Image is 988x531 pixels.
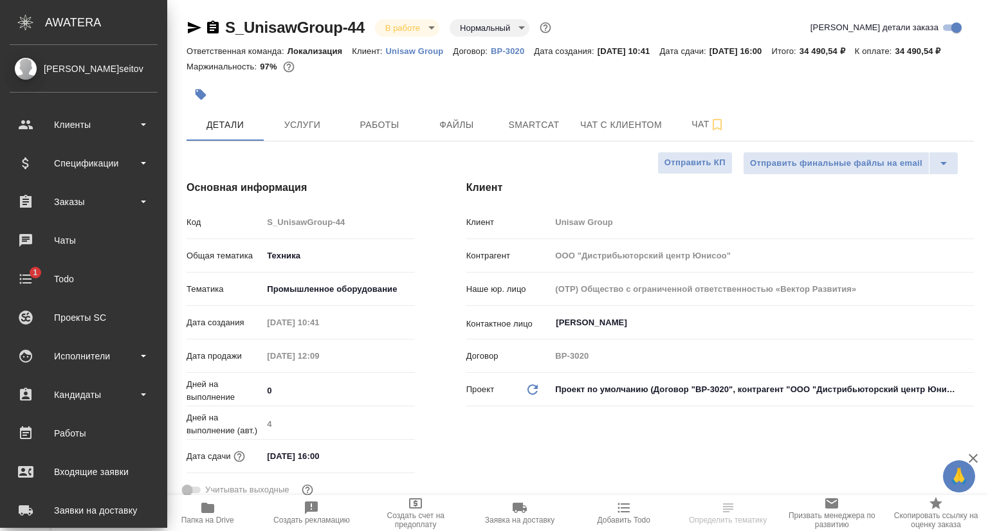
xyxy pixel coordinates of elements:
[689,516,767,525] span: Определить тематику
[10,115,158,134] div: Клиенты
[231,448,248,465] button: Если добавить услуги и заполнить их объемом, то дата рассчитается автоматически
[892,511,980,529] span: Скопировать ссылку на оценку заказа
[551,246,974,265] input: Пустое поле
[598,46,660,56] p: [DATE] 10:41
[466,216,551,229] p: Клиент
[10,308,158,327] div: Проекты SC
[491,45,534,56] a: ВР-3020
[352,46,385,56] p: Клиент:
[262,245,414,267] div: Техника
[271,117,333,133] span: Услуги
[273,516,350,525] span: Создать рекламацию
[10,269,158,289] div: Todo
[677,116,739,132] span: Чат
[3,456,164,488] a: Входящие заявки
[743,152,958,175] div: split button
[3,494,164,526] a: Заявки на доставку
[598,516,650,525] span: Добавить Todo
[187,80,215,109] button: Добавить тэг
[371,511,460,529] span: Создать счет на предоплату
[262,213,414,231] input: Пустое поле
[466,283,551,296] p: Наше юр. лицо
[10,154,158,173] div: Спецификации
[187,450,231,463] p: Дата сдачи
[551,213,974,231] input: Пустое поле
[187,46,288,56] p: Ответственная команда:
[187,411,262,437] p: Дней на выполнение (авт.)
[10,424,158,443] div: Работы
[187,20,202,35] button: Скопировать ссылку для ЯМессенджера
[194,117,256,133] span: Детали
[262,313,375,332] input: Пустое поле
[187,62,260,71] p: Маржинальность:
[10,62,158,76] div: [PERSON_NAME]seitov
[551,346,974,365] input: Пустое поле
[466,318,551,330] p: Контактное лицо
[709,46,772,56] p: [DATE] 16:00
[450,19,529,37] div: В работе
[288,46,352,56] p: Локализация
[884,495,988,531] button: Скопировать ссылку на оценку заказа
[466,350,551,363] p: Договор
[466,383,495,396] p: Проект
[743,152,929,175] button: Отправить финальные файлы на email
[503,117,565,133] span: Smartcat
[580,117,662,133] span: Чат с клиентом
[363,495,468,531] button: Создать счет на предоплату
[25,266,45,279] span: 1
[45,10,167,35] div: AWATERA
[386,46,453,56] p: Unisaw Group
[10,385,158,404] div: Кандидаты
[3,301,164,334] a: Проекты SC
[375,19,439,37] div: В работе
[262,278,414,300] div: Промышленное оборудование
[381,22,424,33] button: В работе
[260,495,364,531] button: Создать рекламацию
[810,21,938,34] span: [PERSON_NAME] детали заказа
[664,156,726,170] span: Отправить КП
[967,321,969,324] button: Open
[187,283,262,296] p: Тематика
[187,216,262,229] p: Код
[855,46,895,56] p: К оплате:
[800,46,855,56] p: 34 490,54 ₽
[187,378,262,404] p: Дней на выполнение
[205,483,289,496] span: Учитывать выходные
[750,156,922,171] span: Отправить финальные файлы на email
[205,20,221,35] button: Скопировать ссылку
[468,495,572,531] button: Заявка на доставку
[262,381,414,400] input: ✎ Введи что-нибудь
[386,45,453,56] a: Unisaw Group
[10,501,158,520] div: Заявки на доставку
[225,19,365,36] a: S_UnisawGroup-44
[709,117,725,132] svg: Подписаться
[895,46,951,56] p: 34 490,54 ₽
[3,263,164,295] a: 1Todo
[787,511,876,529] span: Призвать менеджера по развитию
[551,379,974,401] div: Проект по умолчанию (Договор "ВР-3020", контрагент "ООО "Дистрибьюторский центр Юнисоо"")
[187,316,262,329] p: Дата создания
[943,460,975,492] button: 🙏
[456,22,514,33] button: Нормальный
[10,231,158,250] div: Чаты
[572,495,676,531] button: Добавить Todo
[3,224,164,256] a: Чаты
[453,46,491,56] p: Договор:
[299,482,316,498] button: Выбери, если сб и вс нужно считать рабочими днями для выполнения заказа.
[551,280,974,298] input: Пустое поле
[426,117,488,133] span: Файлы
[657,152,733,174] button: Отправить КП
[485,516,554,525] span: Заявка на доставку
[349,117,410,133] span: Работы
[10,462,158,482] div: Входящие заявки
[260,62,280,71] p: 97%
[948,463,970,490] span: 🙏
[771,46,799,56] p: Итого:
[466,249,551,262] p: Контрагент
[10,192,158,212] div: Заказы
[3,417,164,449] a: Работы
[491,46,534,56] p: ВР-3020
[262,415,414,433] input: Пустое поле
[280,59,297,75] button: 924.00 RUB;
[181,516,234,525] span: Папка на Drive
